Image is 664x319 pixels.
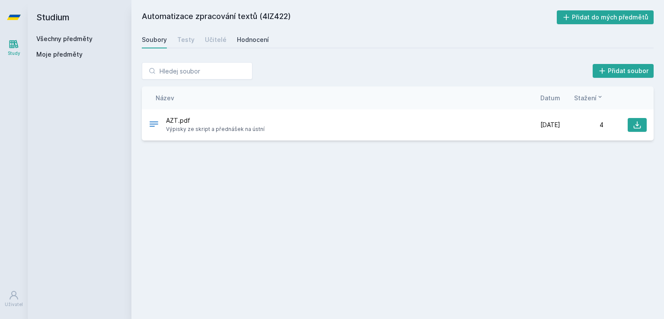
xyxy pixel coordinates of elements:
button: Přidat do mých předmětů [557,10,654,24]
span: Výpisky ze skript a přednášek na ústní [166,125,265,134]
input: Hledej soubor [142,62,252,80]
div: 4 [560,121,603,129]
div: Hodnocení [237,35,269,44]
span: Moje předměty [36,50,83,59]
div: Uživatel [5,301,23,308]
span: [DATE] [540,121,560,129]
h2: Automatizace zpracování textů (4IZ422) [142,10,557,24]
a: Všechny předměty [36,35,93,42]
div: PDF [149,119,159,131]
a: Testy [177,31,195,48]
div: Testy [177,35,195,44]
a: Hodnocení [237,31,269,48]
div: Učitelé [205,35,227,44]
button: Stažení [574,93,603,102]
div: Study [8,50,20,57]
a: Uživatel [2,286,26,312]
span: AZT.pdf [166,116,265,125]
a: Study [2,35,26,61]
button: Datum [540,93,560,102]
div: Soubory [142,35,167,44]
span: Stažení [574,93,597,102]
a: Učitelé [205,31,227,48]
a: Soubory [142,31,167,48]
button: Přidat soubor [593,64,654,78]
button: Název [156,93,174,102]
